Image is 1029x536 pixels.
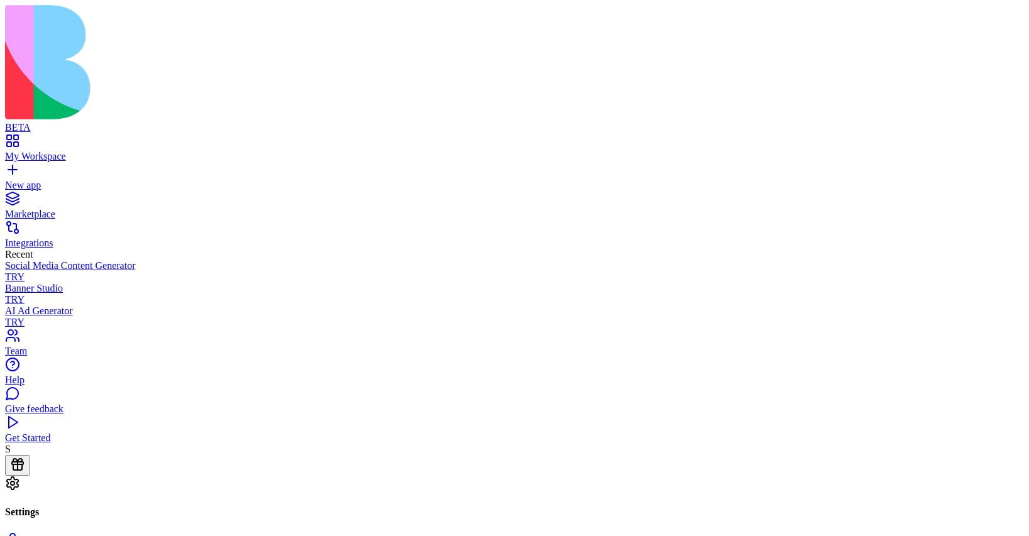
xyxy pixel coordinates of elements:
h4: Settings [5,506,1024,518]
a: Give feedback [5,392,1024,415]
img: logo [5,5,510,119]
span: S [5,444,11,454]
a: BETA [5,111,1024,133]
a: Help [5,363,1024,386]
div: TRY [5,294,1024,305]
span: Recent [5,249,33,260]
div: TRY [5,271,1024,283]
div: Get Started [5,432,1024,444]
a: Get Started [5,421,1024,444]
div: New app [5,180,1024,191]
a: New app [5,168,1024,191]
div: TRY [5,317,1024,328]
div: Integrations [5,238,1024,249]
a: Team [5,334,1024,357]
div: Give feedback [5,403,1024,415]
div: Team [5,346,1024,357]
a: Integrations [5,226,1024,249]
div: Social Media Content Generator [5,260,1024,271]
a: Banner StudioTRY [5,283,1024,305]
a: Social Media Content GeneratorTRY [5,260,1024,283]
div: Help [5,375,1024,386]
a: AI Ad GeneratorTRY [5,305,1024,328]
div: BETA [5,122,1024,133]
a: My Workspace [5,139,1024,162]
div: Banner Studio [5,283,1024,294]
div: My Workspace [5,151,1024,162]
div: Marketplace [5,209,1024,220]
a: Marketplace [5,197,1024,220]
div: AI Ad Generator [5,305,1024,317]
